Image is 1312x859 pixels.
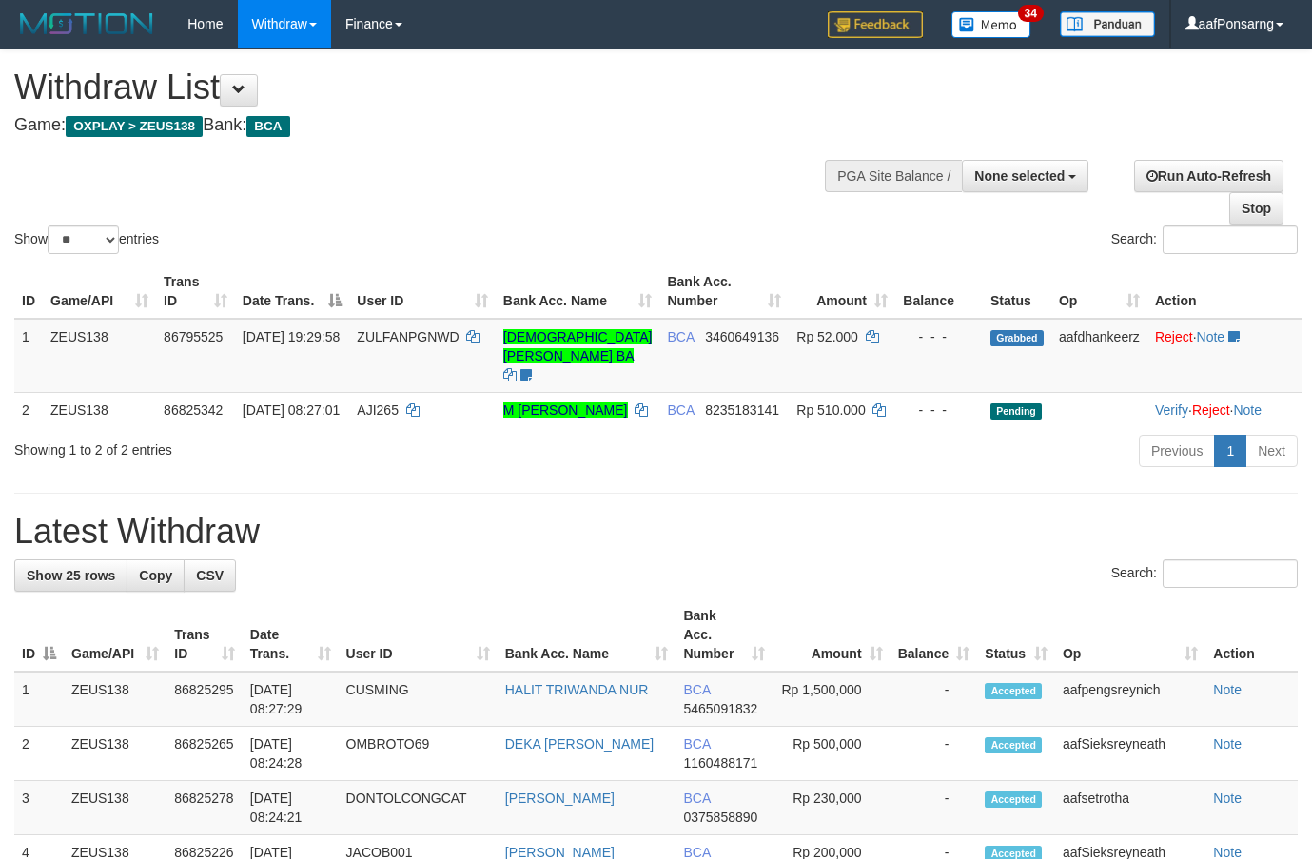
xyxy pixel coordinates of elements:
[1055,781,1205,835] td: aafsetrotha
[1155,402,1188,418] a: Verify
[983,264,1051,319] th: Status
[1051,264,1147,319] th: Op: activate to sort column ascending
[1163,559,1298,588] input: Search:
[1192,402,1230,418] a: Reject
[951,11,1031,38] img: Button%20Memo.svg
[503,402,628,418] a: M [PERSON_NAME]
[1197,329,1225,344] a: Note
[127,559,185,592] a: Copy
[139,568,172,583] span: Copy
[43,392,156,427] td: ZEUS138
[1245,435,1298,467] a: Next
[1018,5,1044,22] span: 34
[891,781,978,835] td: -
[891,598,978,672] th: Balance: activate to sort column ascending
[505,682,649,697] a: HALIT TRIWANDA NUR
[243,329,340,344] span: [DATE] 19:29:58
[1213,736,1242,752] a: Note
[64,781,166,835] td: ZEUS138
[349,264,495,319] th: User ID: activate to sort column ascending
[683,791,710,806] span: BCA
[14,10,159,38] img: MOTION_logo.png
[903,327,975,346] div: - - -
[683,736,710,752] span: BCA
[1205,598,1298,672] th: Action
[505,736,654,752] a: DEKA [PERSON_NAME]
[683,701,757,716] span: Copy 5465091832 to clipboard
[895,264,983,319] th: Balance
[773,672,891,727] td: Rp 1,500,000
[14,781,64,835] td: 3
[14,68,855,107] h1: Withdraw List
[64,598,166,672] th: Game/API: activate to sort column ascending
[1213,682,1242,697] a: Note
[43,264,156,319] th: Game/API: activate to sort column ascending
[66,116,203,137] span: OXPLAY > ZEUS138
[235,264,350,319] th: Date Trans.: activate to sort column descending
[985,791,1042,808] span: Accepted
[891,672,978,727] td: -
[1147,264,1302,319] th: Action
[14,433,533,459] div: Showing 1 to 2 of 2 entries
[962,160,1088,192] button: None selected
[339,672,498,727] td: CUSMING
[14,392,43,427] td: 2
[796,402,865,418] span: Rp 510.000
[14,672,64,727] td: 1
[825,160,962,192] div: PGA Site Balance /
[243,781,339,835] td: [DATE] 08:24:21
[357,402,399,418] span: AJI265
[505,791,615,806] a: [PERSON_NAME]
[1055,598,1205,672] th: Op: activate to sort column ascending
[498,598,676,672] th: Bank Acc. Name: activate to sort column ascending
[243,672,339,727] td: [DATE] 08:27:29
[990,330,1044,346] span: Grabbed
[164,329,223,344] span: 86795525
[974,168,1065,184] span: None selected
[667,329,694,344] span: BCA
[243,598,339,672] th: Date Trans.: activate to sort column ascending
[14,264,43,319] th: ID
[828,11,923,38] img: Feedback.jpg
[1060,11,1155,37] img: panduan.png
[683,755,757,771] span: Copy 1160488171 to clipboard
[1111,225,1298,254] label: Search:
[246,116,289,137] span: BCA
[166,727,243,781] td: 86825265
[339,781,498,835] td: DONTOLCONGCAT
[1147,392,1302,427] td: · ·
[496,264,660,319] th: Bank Acc. Name: activate to sort column ascending
[773,598,891,672] th: Amount: activate to sort column ascending
[1111,559,1298,588] label: Search:
[1229,192,1283,225] a: Stop
[27,568,115,583] span: Show 25 rows
[14,598,64,672] th: ID: activate to sort column descending
[339,727,498,781] td: OMBROTO69
[796,329,858,344] span: Rp 52.000
[667,402,694,418] span: BCA
[14,116,855,135] h4: Game: Bank:
[14,225,159,254] label: Show entries
[166,672,243,727] td: 86825295
[683,810,757,825] span: Copy 0375858890 to clipboard
[14,727,64,781] td: 2
[166,598,243,672] th: Trans ID: activate to sort column ascending
[14,559,127,592] a: Show 25 rows
[1155,329,1193,344] a: Reject
[156,264,235,319] th: Trans ID: activate to sort column ascending
[659,264,789,319] th: Bank Acc. Number: activate to sort column ascending
[705,329,779,344] span: Copy 3460649136 to clipboard
[1055,727,1205,781] td: aafSieksreyneath
[705,402,779,418] span: Copy 8235183141 to clipboard
[14,513,1298,551] h1: Latest Withdraw
[64,672,166,727] td: ZEUS138
[1147,319,1302,393] td: ·
[985,737,1042,753] span: Accepted
[1055,672,1205,727] td: aafpengsreynich
[1213,791,1242,806] a: Note
[1214,435,1246,467] a: 1
[773,781,891,835] td: Rp 230,000
[43,319,156,393] td: ZEUS138
[503,329,653,363] a: [DEMOGRAPHIC_DATA][PERSON_NAME] BA
[243,727,339,781] td: [DATE] 08:24:28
